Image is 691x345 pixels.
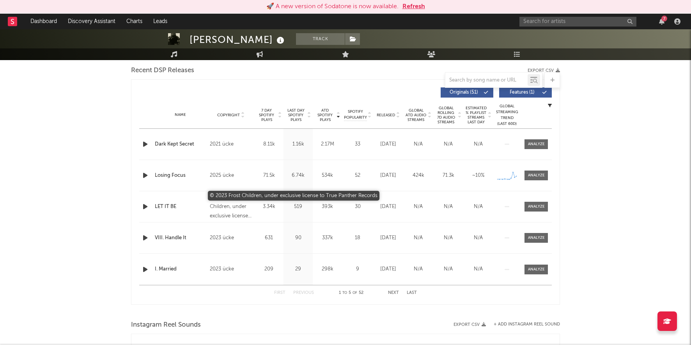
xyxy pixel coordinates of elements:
[375,203,401,211] div: [DATE]
[315,203,340,211] div: 393k
[405,265,431,273] div: N/A
[465,234,491,242] div: N/A
[256,172,282,180] div: 71.5k
[285,140,311,148] div: 1.16k
[465,140,491,148] div: N/A
[315,172,340,180] div: 534k
[285,203,311,211] div: 519
[405,140,431,148] div: N/A
[454,322,486,327] button: Export CSV
[293,291,314,295] button: Previous
[407,291,417,295] button: Last
[256,265,282,273] div: 209
[435,234,461,242] div: N/A
[25,14,62,29] a: Dashboard
[190,33,286,46] div: [PERSON_NAME]
[465,203,491,211] div: N/A
[405,234,431,242] div: N/A
[405,172,431,180] div: 424k
[210,233,252,243] div: 2023 ücke
[274,291,285,295] button: First
[495,103,519,127] div: Global Streaming Trend (Last 60D)
[388,291,399,295] button: Next
[659,18,664,25] button: 7
[353,291,357,295] span: of
[285,234,311,242] div: 90
[661,16,667,21] div: 7
[155,265,206,273] a: I. Married
[465,106,487,124] span: Estimated % Playlist Streams Last Day
[465,172,491,180] div: ~ 10 %
[155,112,206,118] div: Name
[217,113,240,117] span: Copyright
[256,108,277,122] span: 7 Day Spotify Plays
[375,234,401,242] div: [DATE]
[330,288,372,298] div: 1 5 52
[210,193,252,221] div: © 2023 Frost Children, under exclusive license to True Panther Records
[315,265,340,273] div: 298k
[377,113,395,117] span: Released
[285,108,306,122] span: Last Day Spotify Plays
[435,140,461,148] div: N/A
[342,291,347,295] span: to
[435,203,461,211] div: N/A
[285,265,311,273] div: 29
[375,172,401,180] div: [DATE]
[344,203,371,211] div: 30
[375,265,401,273] div: [DATE]
[375,140,401,148] div: [DATE]
[256,140,282,148] div: 8.11k
[148,14,173,29] a: Leads
[528,68,560,73] button: Export CSV
[315,108,335,122] span: ATD Spotify Plays
[266,2,399,11] div: 🚀 A new version of Sodatone is now available.
[441,87,493,98] button: Originals(51)
[435,106,457,124] span: Global Rolling 7D Audio Streams
[155,234,206,242] a: VIII. Handle It
[256,203,282,211] div: 3.34k
[285,172,311,180] div: 6.74k
[210,265,252,274] div: 2023 ücke
[62,14,121,29] a: Discovery Assistant
[446,90,482,95] span: Originals ( 51 )
[256,234,282,242] div: 631
[445,77,528,84] input: Search by song name or URL
[344,265,371,273] div: 9
[486,322,560,327] div: + Add Instagram Reel Sound
[210,140,252,149] div: 2021 ücke
[344,140,371,148] div: 33
[121,14,148,29] a: Charts
[504,90,540,95] span: Features ( 1 )
[344,109,367,121] span: Spotify Popularity
[315,234,340,242] div: 337k
[344,234,371,242] div: 18
[465,265,491,273] div: N/A
[344,172,371,180] div: 52
[435,265,461,273] div: N/A
[405,108,427,122] span: Global ATD Audio Streams
[435,172,461,180] div: 71.3k
[131,320,201,330] span: Instagram Reel Sounds
[155,203,206,211] a: LET IT BE
[402,2,425,11] button: Refresh
[296,33,345,45] button: Track
[315,140,340,148] div: 2.17M
[494,322,560,327] button: + Add Instagram Reel Sound
[155,140,206,148] a: Dark Kept Secret
[155,172,206,180] a: Losing Focus
[131,66,194,75] span: Recent DSP Releases
[405,203,431,211] div: N/A
[519,17,636,27] input: Search for artists
[499,87,552,98] button: Features(1)
[210,171,252,180] div: 2025 ücke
